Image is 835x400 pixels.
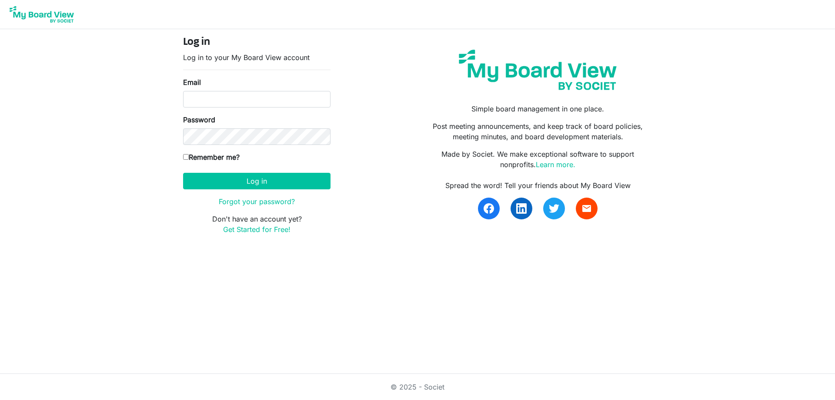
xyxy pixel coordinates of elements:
[183,173,331,189] button: Log in
[219,197,295,206] a: Forgot your password?
[183,154,189,160] input: Remember me?
[424,104,652,114] p: Simple board management in one place.
[581,203,592,214] span: email
[183,52,331,63] p: Log in to your My Board View account
[183,152,240,162] label: Remember me?
[576,198,598,219] a: email
[549,203,559,214] img: twitter.svg
[536,160,575,169] a: Learn more.
[183,214,331,235] p: Don't have an account yet?
[183,36,331,49] h4: Log in
[424,149,652,170] p: Made by Societ. We make exceptional software to support nonprofits.
[391,383,444,391] a: © 2025 - Societ
[452,43,623,97] img: my-board-view-societ.svg
[484,203,494,214] img: facebook.svg
[183,77,201,87] label: Email
[183,114,215,125] label: Password
[516,203,527,214] img: linkedin.svg
[424,121,652,142] p: Post meeting announcements, and keep track of board policies, meeting minutes, and board developm...
[223,225,291,234] a: Get Started for Free!
[424,180,652,191] div: Spread the word! Tell your friends about My Board View
[7,3,77,25] img: My Board View Logo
